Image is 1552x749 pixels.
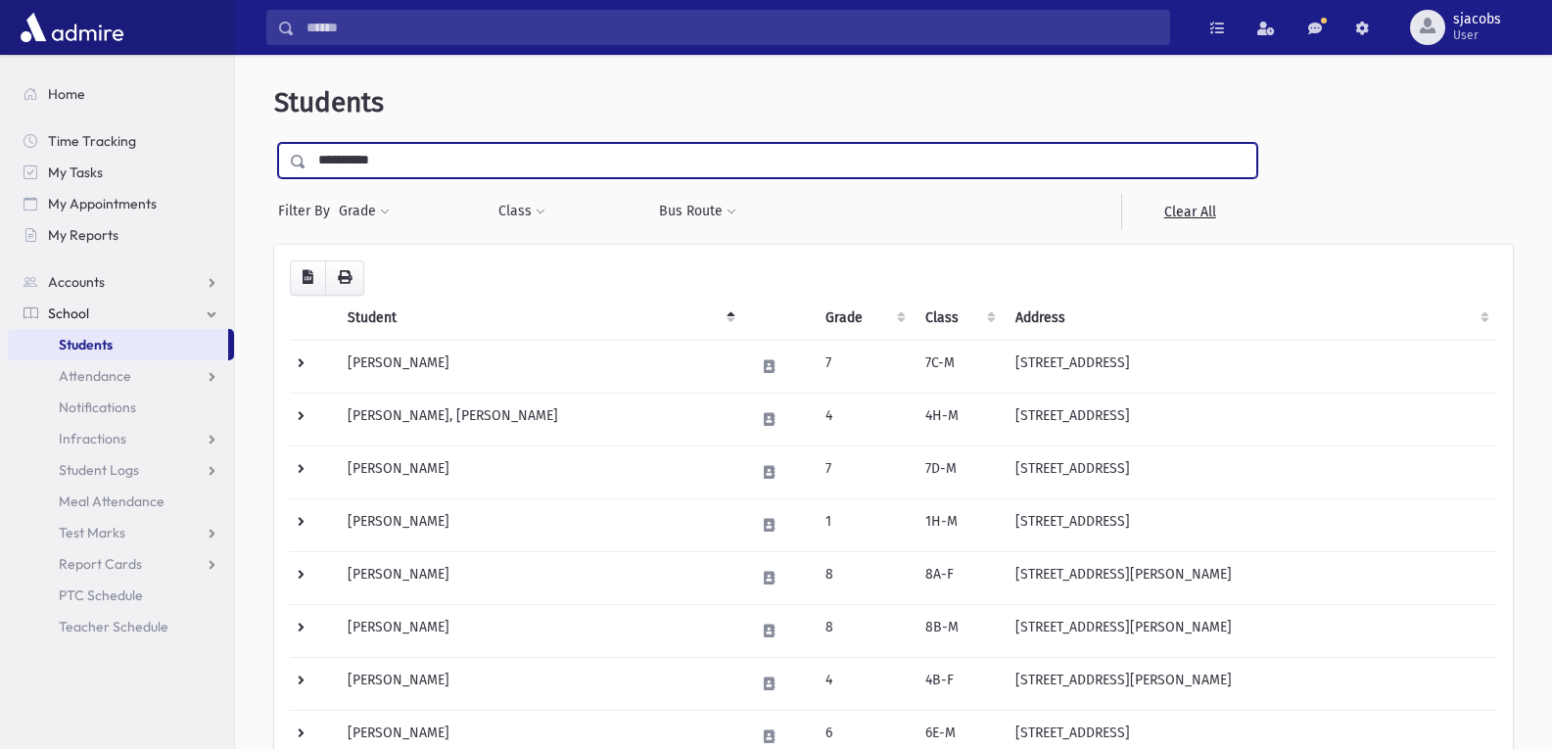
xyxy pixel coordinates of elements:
[59,586,143,604] span: PTC Schedule
[914,604,1004,657] td: 8B-M
[814,498,914,551] td: 1
[48,304,89,322] span: School
[290,260,326,296] button: CSV
[48,132,136,150] span: Time Tracking
[59,367,131,385] span: Attendance
[325,260,364,296] button: Print
[814,296,914,341] th: Grade: activate to sort column ascending
[814,445,914,498] td: 7
[814,604,914,657] td: 8
[336,551,743,604] td: [PERSON_NAME]
[48,195,157,212] span: My Appointments
[338,194,391,229] button: Grade
[59,524,125,541] span: Test Marks
[8,423,234,454] a: Infractions
[914,551,1004,604] td: 8A-F
[8,188,234,219] a: My Appointments
[8,517,234,548] a: Test Marks
[8,78,234,110] a: Home
[1121,194,1257,229] a: Clear All
[8,329,228,360] a: Students
[1004,445,1497,498] td: [STREET_ADDRESS]
[336,604,743,657] td: [PERSON_NAME]
[59,555,142,573] span: Report Cards
[59,430,126,447] span: Infractions
[48,85,85,103] span: Home
[814,340,914,393] td: 7
[497,194,546,229] button: Class
[336,393,743,445] td: [PERSON_NAME], [PERSON_NAME]
[8,548,234,580] a: Report Cards
[1004,393,1497,445] td: [STREET_ADDRESS]
[914,393,1004,445] td: 4H-M
[59,398,136,416] span: Notifications
[914,445,1004,498] td: 7D-M
[336,296,743,341] th: Student: activate to sort column descending
[59,336,113,353] span: Students
[1004,340,1497,393] td: [STREET_ADDRESS]
[59,618,168,635] span: Teacher Schedule
[1004,551,1497,604] td: [STREET_ADDRESS][PERSON_NAME]
[48,226,118,244] span: My Reports
[8,360,234,392] a: Attendance
[336,657,743,710] td: [PERSON_NAME]
[278,201,338,221] span: Filter By
[8,611,234,642] a: Teacher Schedule
[59,461,139,479] span: Student Logs
[16,8,128,47] img: AdmirePro
[8,266,234,298] a: Accounts
[8,392,234,423] a: Notifications
[814,393,914,445] td: 4
[1004,296,1497,341] th: Address: activate to sort column ascending
[59,492,165,510] span: Meal Attendance
[8,580,234,611] a: PTC Schedule
[48,273,105,291] span: Accounts
[1004,498,1497,551] td: [STREET_ADDRESS]
[1453,12,1501,27] span: sjacobs
[658,194,737,229] button: Bus Route
[8,157,234,188] a: My Tasks
[914,657,1004,710] td: 4B-F
[8,454,234,486] a: Student Logs
[336,445,743,498] td: [PERSON_NAME]
[1004,604,1497,657] td: [STREET_ADDRESS][PERSON_NAME]
[336,340,743,393] td: [PERSON_NAME]
[814,551,914,604] td: 8
[336,498,743,551] td: [PERSON_NAME]
[8,219,234,251] a: My Reports
[914,296,1004,341] th: Class: activate to sort column ascending
[1004,657,1497,710] td: [STREET_ADDRESS][PERSON_NAME]
[8,298,234,329] a: School
[1453,27,1501,43] span: User
[274,86,384,118] span: Students
[914,498,1004,551] td: 1H-M
[814,657,914,710] td: 4
[914,340,1004,393] td: 7C-M
[295,10,1169,45] input: Search
[48,164,103,181] span: My Tasks
[8,125,234,157] a: Time Tracking
[8,486,234,517] a: Meal Attendance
